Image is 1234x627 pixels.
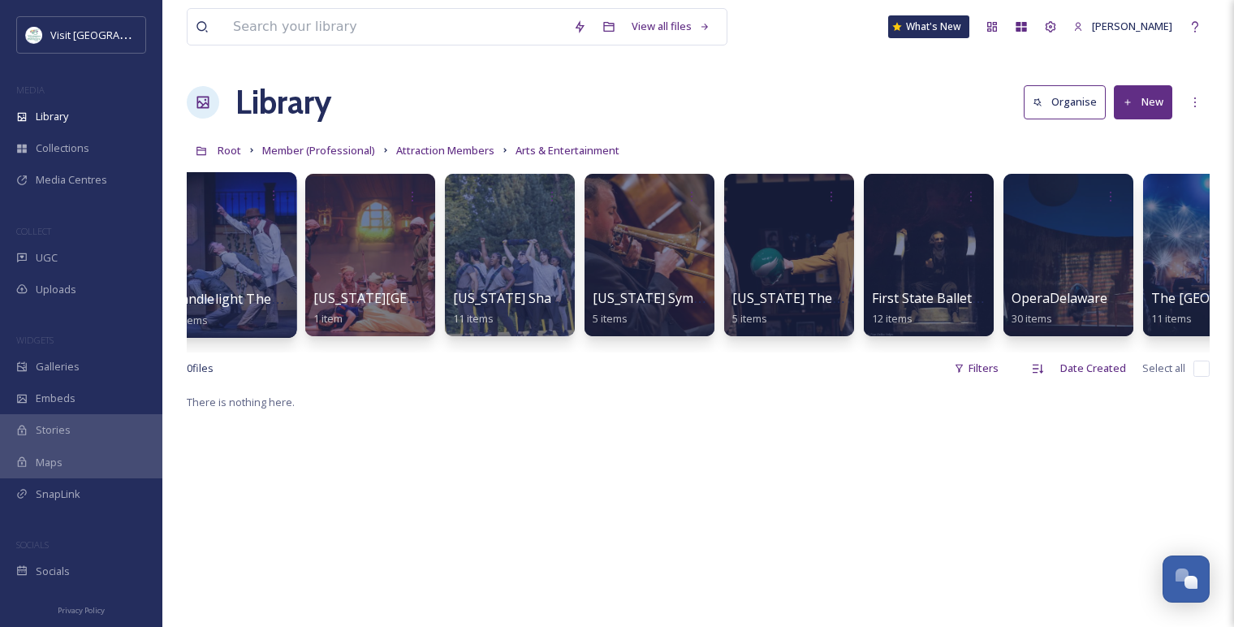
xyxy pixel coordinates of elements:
a: Root [218,141,241,160]
a: OperaDelaware30 items [1012,291,1107,326]
button: Open Chat [1163,556,1210,603]
span: [US_STATE] Theatre Company [732,289,918,307]
a: View all files [623,11,718,42]
span: WIDGETS [16,334,54,346]
a: First State Ballet Theatre12 items [872,291,1025,326]
a: [US_STATE] Shakespeare11 items [453,291,608,326]
a: [US_STATE] Theatre Company5 items [732,291,918,326]
span: Candlelight Theater [173,290,297,308]
a: [US_STATE][GEOGRAPHIC_DATA]1 item [313,291,516,326]
span: Library [36,109,68,124]
span: Arts & Entertainment [516,143,619,158]
span: Stories [36,422,71,438]
span: [US_STATE] Symphony [593,289,732,307]
a: [US_STATE] Symphony5 items [593,291,732,326]
span: First State Ballet Theatre [872,289,1025,307]
span: Media Centres [36,172,107,188]
a: What's New [888,15,969,38]
div: Filters [946,352,1007,384]
a: Privacy Policy [58,599,105,619]
span: 30 items [1012,311,1052,326]
a: Library [235,78,331,127]
span: UGC [36,250,58,266]
span: 5 items [732,311,767,326]
span: 11 items [453,311,494,326]
a: Attraction Members [396,141,494,160]
input: Search your library [225,9,565,45]
span: Galleries [36,359,80,374]
span: COLLECT [16,225,51,237]
span: OperaDelaware [1012,289,1107,307]
span: Attraction Members [396,143,494,158]
span: There is nothing here. [187,395,295,409]
a: Candlelight Theater4 items [173,292,297,327]
span: SOCIALS [16,538,49,551]
span: 4 items [173,312,209,326]
span: Socials [36,564,70,579]
span: 11 items [1151,311,1192,326]
span: Embeds [36,391,76,406]
a: Member (Professional) [262,141,375,160]
span: MEDIA [16,84,45,96]
span: 1 item [313,311,343,326]
a: Organise [1024,85,1114,119]
span: Privacy Policy [58,605,105,616]
span: Root [218,143,241,158]
div: Date Created [1052,352,1134,384]
span: [US_STATE][GEOGRAPHIC_DATA] [313,289,516,307]
span: 0 file s [187,361,214,376]
button: Organise [1024,85,1106,119]
a: [PERSON_NAME] [1065,11,1180,42]
span: 5 items [593,311,628,326]
span: [US_STATE] Shakespeare [453,289,608,307]
button: New [1114,85,1172,119]
span: SnapLink [36,486,80,502]
span: Visit [GEOGRAPHIC_DATA] [50,27,176,42]
a: Arts & Entertainment [516,141,619,160]
span: Member (Professional) [262,143,375,158]
span: [PERSON_NAME] [1092,19,1172,33]
span: Uploads [36,282,76,297]
img: download%20%281%29.jpeg [26,27,42,43]
span: Collections [36,141,89,156]
span: Maps [36,455,63,470]
span: Select all [1142,361,1185,376]
span: 12 items [872,311,913,326]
